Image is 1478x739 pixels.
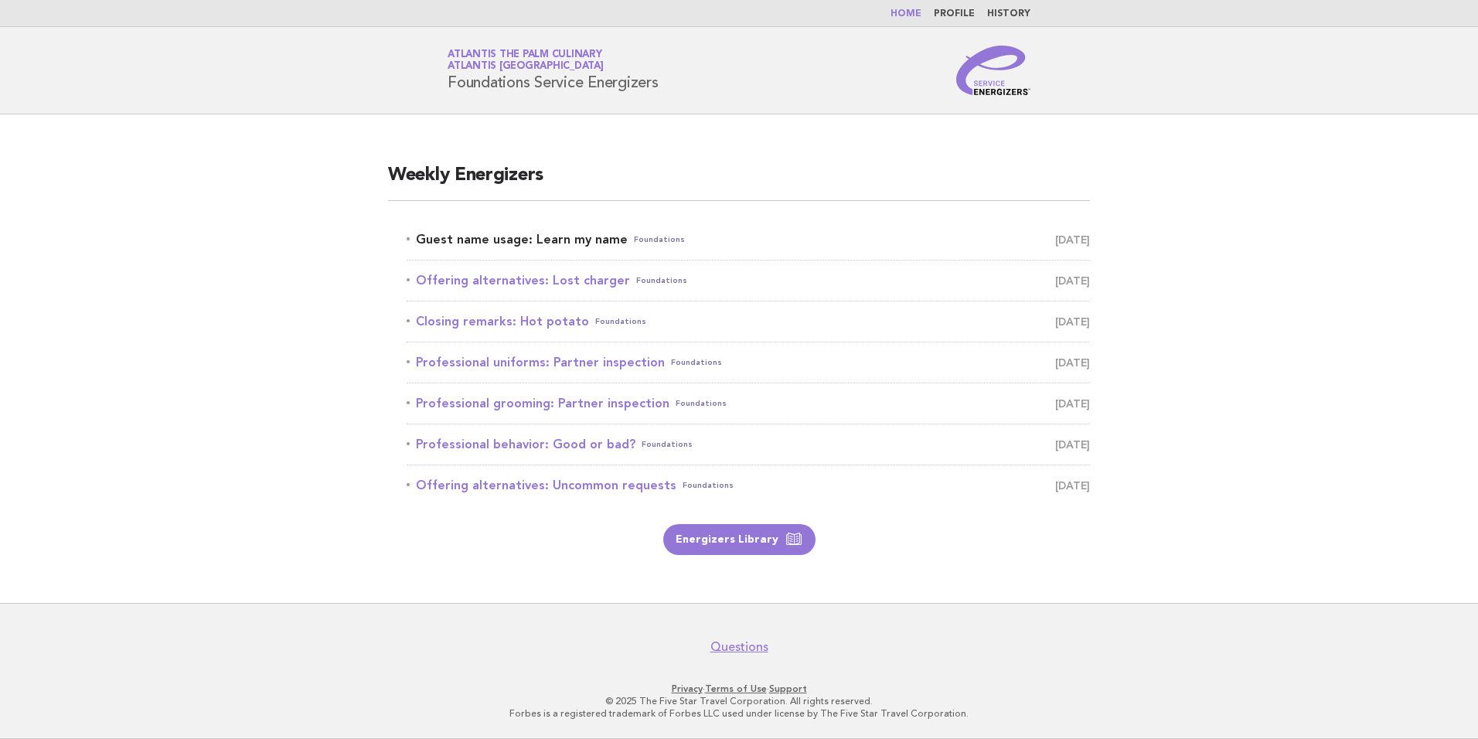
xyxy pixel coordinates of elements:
[407,352,1090,373] a: Professional uniforms: Partner inspectionFoundations [DATE]
[266,707,1212,720] p: Forbes is a registered trademark of Forbes LLC used under license by The Five Star Travel Corpora...
[448,49,604,71] a: Atlantis The Palm CulinaryAtlantis [GEOGRAPHIC_DATA]
[891,9,921,19] a: Home
[676,393,727,414] span: Foundations
[683,475,734,496] span: Foundations
[705,683,767,694] a: Terms of Use
[671,352,722,373] span: Foundations
[710,639,768,655] a: Questions
[407,270,1090,291] a: Offering alternatives: Lost chargerFoundations [DATE]
[1055,229,1090,250] span: [DATE]
[407,475,1090,496] a: Offering alternatives: Uncommon requestsFoundations [DATE]
[1055,270,1090,291] span: [DATE]
[266,683,1212,695] p: · ·
[388,163,1090,201] h2: Weekly Energizers
[672,683,703,694] a: Privacy
[1055,311,1090,332] span: [DATE]
[1055,352,1090,373] span: [DATE]
[1055,393,1090,414] span: [DATE]
[642,434,693,455] span: Foundations
[448,62,604,72] span: Atlantis [GEOGRAPHIC_DATA]
[956,46,1030,95] img: Service Energizers
[407,229,1090,250] a: Guest name usage: Learn my nameFoundations [DATE]
[934,9,975,19] a: Profile
[1055,475,1090,496] span: [DATE]
[769,683,807,694] a: Support
[407,434,1090,455] a: Professional behavior: Good or bad?Foundations [DATE]
[987,9,1030,19] a: History
[407,393,1090,414] a: Professional grooming: Partner inspectionFoundations [DATE]
[407,311,1090,332] a: Closing remarks: Hot potatoFoundations [DATE]
[448,50,659,90] h1: Foundations Service Energizers
[1055,434,1090,455] span: [DATE]
[595,311,646,332] span: Foundations
[634,229,685,250] span: Foundations
[266,695,1212,707] p: © 2025 The Five Star Travel Corporation. All rights reserved.
[663,524,816,555] a: Energizers Library
[636,270,687,291] span: Foundations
